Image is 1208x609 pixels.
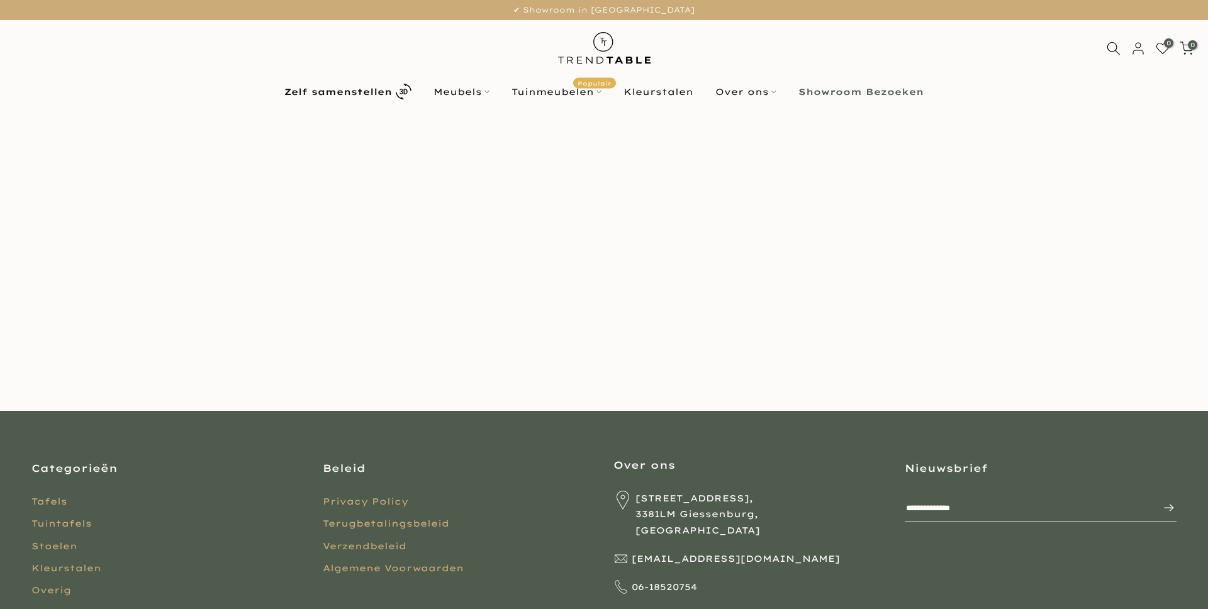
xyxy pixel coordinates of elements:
h3: Nieuwsbrief [905,461,1177,475]
span: Inschrijven [1150,500,1175,515]
a: 0 [1156,42,1170,55]
a: Meubels [423,84,501,99]
a: Terugbetalingsbeleid [323,518,449,529]
span: [STREET_ADDRESS], 3381LM Giessenburg, [GEOGRAPHIC_DATA] [635,491,886,539]
button: Inschrijven [1150,495,1175,520]
a: Zelf samenstellen [274,81,423,103]
a: Over ons [705,84,788,99]
a: TuinmeubelenPopulair [501,84,613,99]
a: Kleurstalen [31,562,101,574]
a: Tuintafels [31,518,92,529]
a: Verzendbeleid [323,540,406,552]
span: Populair [573,77,616,88]
a: Algemene Voorwaarden [323,562,464,574]
a: Showroom Bezoeken [788,84,935,99]
img: trend-table [549,20,659,76]
a: Privacy Policy [323,496,408,507]
a: Stoelen [31,540,77,552]
b: Showroom Bezoeken [798,87,924,96]
h3: Categorieën [31,461,304,475]
a: Tafels [31,496,67,507]
a: 0 [1180,42,1194,55]
span: [EMAIL_ADDRESS][DOMAIN_NAME] [632,551,840,567]
span: 0 [1188,40,1197,50]
span: 06-18520754 [632,579,697,595]
h3: Over ons [613,458,886,472]
b: Zelf samenstellen [284,87,392,96]
h3: Beleid [323,461,595,475]
p: ✔ Showroom in [GEOGRAPHIC_DATA] [16,3,1192,17]
iframe: toggle-frame [1,545,64,608]
span: 0 [1164,38,1173,48]
a: Kleurstalen [613,84,705,99]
